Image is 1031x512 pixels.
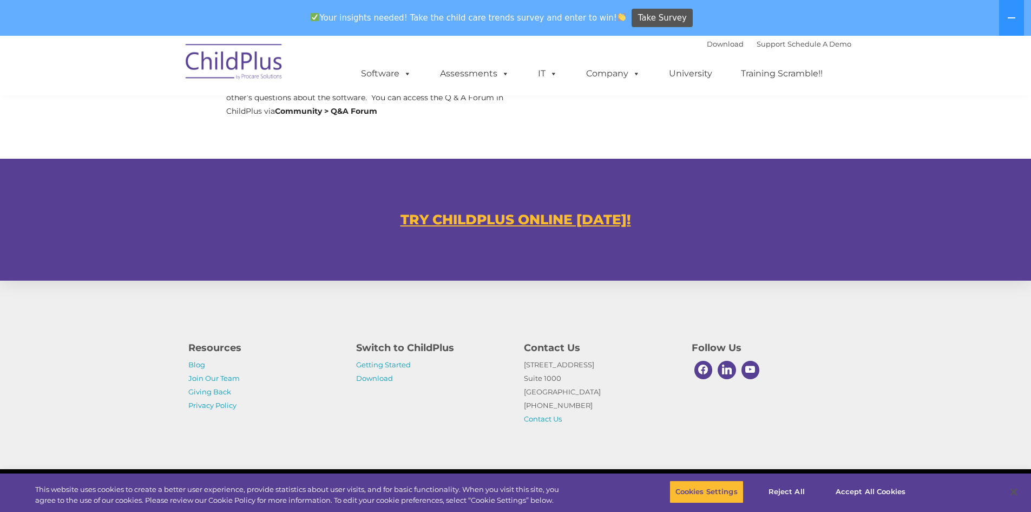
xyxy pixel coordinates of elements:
[830,481,911,503] button: Accept All Cookies
[707,40,851,48] font: |
[524,414,562,423] a: Contact Us
[188,340,340,355] h4: Resources
[739,358,763,382] a: Youtube
[632,9,693,28] a: Take Survey
[575,63,651,85] a: Company
[1002,480,1026,504] button: Close
[730,63,833,85] a: Training Scramble!!
[524,358,675,426] p: [STREET_ADDRESS] Suite 1000 [GEOGRAPHIC_DATA] [PHONE_NUMBER]
[715,358,739,382] a: Linkedin
[188,374,240,383] a: Join Our Team
[692,340,843,355] h4: Follow Us
[188,360,205,369] a: Blog
[275,106,377,116] strong: Community > Q&A Forum
[618,13,626,21] img: 👏
[753,481,820,503] button: Reject All
[400,211,631,228] a: TRY CHILDPLUS ONLINE [DATE]!
[527,63,568,85] a: IT
[787,40,851,48] a: Schedule A Demo
[356,360,411,369] a: Getting Started
[35,484,567,505] div: This website uses cookies to create a better user experience, provide statistics about user visit...
[188,387,231,396] a: Giving Back
[188,401,237,410] a: Privacy Policy
[180,36,288,90] img: ChildPlus by Procare Solutions
[429,63,520,85] a: Assessments
[669,481,744,503] button: Cookies Settings
[757,40,785,48] a: Support
[638,9,687,28] span: Take Survey
[306,7,631,28] span: Your insights needed! Take the child care trends survey and enter to win!
[356,340,508,355] h4: Switch to ChildPlus
[524,340,675,355] h4: Contact Us
[692,358,715,382] a: Facebook
[311,13,319,21] img: ✅
[707,40,744,48] a: Download
[226,77,508,118] p: A forum led by [PERSON_NAME] users where you can ask & answer each other’s questions about the so...
[356,374,393,383] a: Download
[658,63,723,85] a: University
[350,63,422,85] a: Software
